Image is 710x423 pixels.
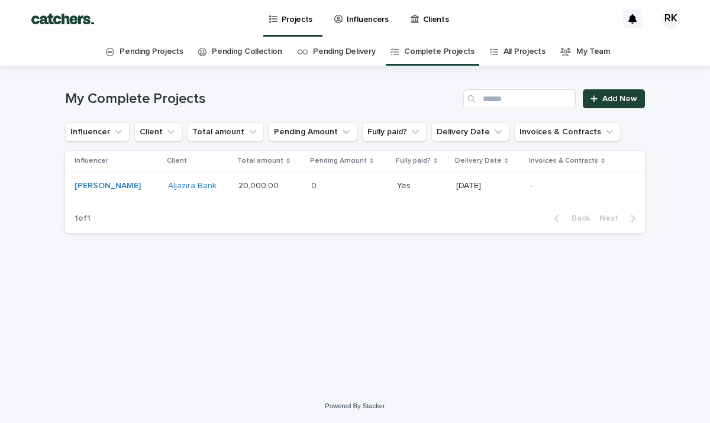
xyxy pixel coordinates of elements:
[397,179,413,191] p: Yes
[24,7,102,31] img: BTdGiKtkTjWbRbtFPD8W
[504,38,545,66] a: All Projects
[167,154,187,167] p: Client
[238,179,281,191] p: 20,000.00
[65,91,459,108] h1: My Complete Projects
[134,122,182,141] button: Client
[529,154,598,167] p: Invoices & Contracts
[514,122,621,141] button: Invoices & Contracts
[545,213,595,224] button: Back
[362,122,427,141] button: Fully paid?
[269,122,357,141] button: Pending Amount
[595,213,645,224] button: Next
[404,38,475,66] a: Complete Projects
[602,95,637,103] span: Add New
[120,38,183,66] a: Pending Projects
[463,89,576,108] input: Search
[65,122,130,141] button: Influencer
[75,154,108,167] p: Influencer
[456,181,520,191] p: [DATE]
[583,89,645,108] a: Add New
[325,402,385,409] a: Powered By Stacker
[431,122,509,141] button: Delivery Date
[661,9,680,28] div: RK
[65,204,100,233] p: 1 of 1
[65,172,645,201] tr: [PERSON_NAME] Aljazira Bank 20,000.0020,000.00 00 YesYes [DATE]-
[237,154,283,167] p: Total amount
[310,154,367,167] p: Pending Amount
[75,181,141,191] a: [PERSON_NAME]
[564,214,590,222] span: Back
[311,179,319,191] p: 0
[187,122,264,141] button: Total amount
[396,154,431,167] p: Fully paid?
[530,181,615,191] p: -
[313,38,375,66] a: Pending Delivery
[576,38,610,66] a: My Team
[455,154,502,167] p: Delivery Date
[168,181,217,191] a: Aljazira Bank
[212,38,282,66] a: Pending Collection
[599,214,625,222] span: Next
